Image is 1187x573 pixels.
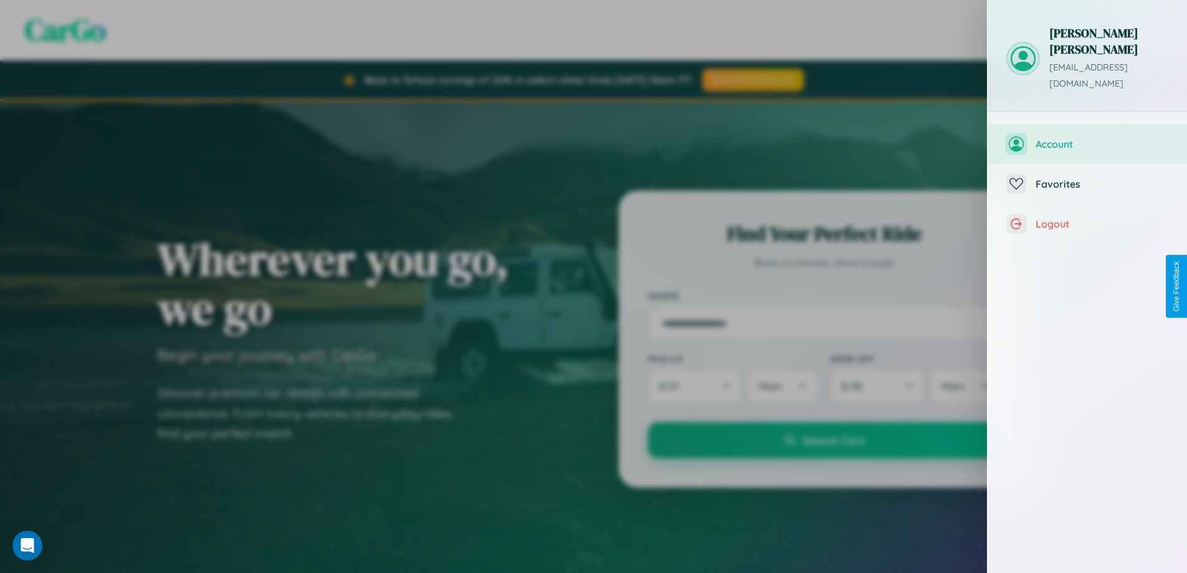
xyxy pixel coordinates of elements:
span: Favorites [1036,178,1168,190]
span: Logout [1036,218,1168,230]
span: Account [1036,138,1168,150]
button: Favorites [988,164,1187,204]
h3: [PERSON_NAME] [PERSON_NAME] [1049,25,1168,57]
p: [EMAIL_ADDRESS][DOMAIN_NAME] [1049,60,1168,92]
button: Account [988,124,1187,164]
div: Give Feedback [1172,261,1181,312]
button: Logout [988,204,1187,244]
div: Open Intercom Messenger [12,531,42,561]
